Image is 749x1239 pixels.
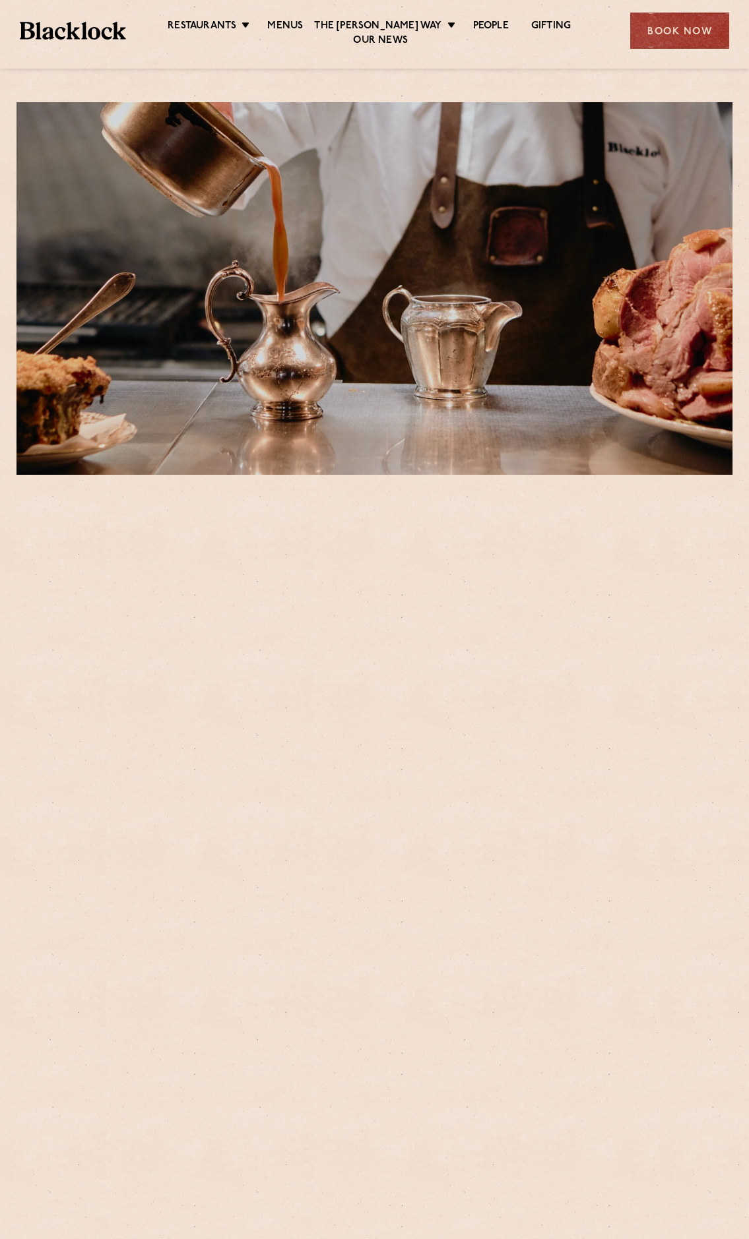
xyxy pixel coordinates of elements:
a: Gifting [531,20,571,34]
img: BL_Textured_Logo-footer-cropped.svg [20,22,126,40]
a: Our News [353,34,408,49]
a: People [473,20,509,34]
a: Restaurants [168,20,236,34]
a: Menus [267,20,303,34]
a: The [PERSON_NAME] Way [314,20,441,34]
div: Book Now [630,13,729,49]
